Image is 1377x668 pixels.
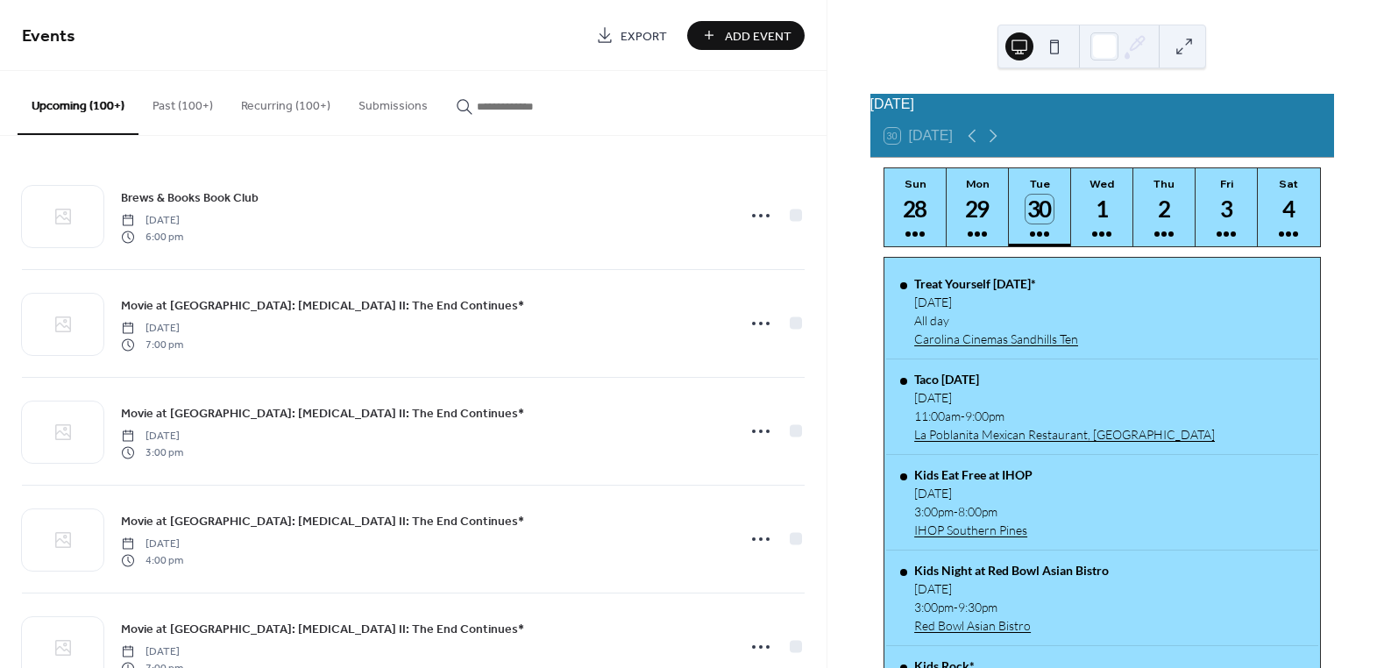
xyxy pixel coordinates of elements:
div: 28 [901,195,930,224]
span: 3:00 pm [121,444,183,460]
a: Carolina Cinemas Sandhills Ten [914,331,1078,346]
div: Fri [1201,177,1253,190]
div: 30 [1026,195,1054,224]
span: 9:00pm [965,409,1004,423]
span: Export [621,27,667,46]
span: [DATE] [121,213,183,229]
span: [DATE] [121,644,183,660]
div: [DATE] [914,295,1078,309]
div: Kids Eat Free at IHOP [914,467,1033,482]
div: Sat [1263,177,1315,190]
button: Tue30 [1009,168,1071,246]
div: [DATE] [870,94,1334,115]
span: 4:00 pm [121,552,183,568]
span: 11:00am [914,409,961,423]
div: 1 [1088,195,1117,224]
button: Thu2 [1133,168,1196,246]
div: 3 [1212,195,1241,224]
span: 3:00pm [914,600,954,615]
a: Movie at [GEOGRAPHIC_DATA]: [MEDICAL_DATA] II: The End Continues* [121,619,524,639]
div: 4 [1274,195,1303,224]
button: Sun28 [884,168,947,246]
button: Past (100+) [138,71,227,133]
span: 6:00 pm [121,229,183,245]
span: - [961,409,965,423]
span: Movie at [GEOGRAPHIC_DATA]: [MEDICAL_DATA] II: The End Continues* [121,405,524,423]
span: Movie at [GEOGRAPHIC_DATA]: [MEDICAL_DATA] II: The End Continues* [121,513,524,531]
a: La Poblanita Mexican Restaurant, [GEOGRAPHIC_DATA] [914,427,1215,442]
span: Events [22,19,75,53]
button: Mon29 [947,168,1009,246]
span: [DATE] [121,429,183,444]
div: [DATE] [914,486,1033,501]
span: [DATE] [121,537,183,552]
div: 2 [1150,195,1179,224]
span: 7:00 pm [121,337,183,352]
div: All day [914,313,1078,328]
button: Submissions [344,71,442,133]
div: [DATE] [914,581,1109,596]
div: Tue [1014,177,1066,190]
div: Sun [890,177,941,190]
span: [DATE] [121,321,183,337]
a: IHOP Southern Pines [914,522,1033,537]
span: 9:30pm [958,600,997,615]
button: Recurring (100+) [227,71,344,133]
span: Movie at [GEOGRAPHIC_DATA]: [MEDICAL_DATA] II: The End Continues* [121,621,524,639]
div: Mon [952,177,1004,190]
div: Kids Night at Red Bowl Asian Bistro [914,563,1109,578]
a: Movie at [GEOGRAPHIC_DATA]: [MEDICAL_DATA] II: The End Continues* [121,511,524,531]
a: Red Bowl Asian Bistro [914,618,1109,633]
span: 3:00pm [914,504,954,519]
div: Wed [1076,177,1128,190]
span: 8:00pm [958,504,997,519]
div: Taco [DATE] [914,372,1215,387]
div: 29 [963,195,992,224]
span: - [954,504,958,519]
a: Movie at [GEOGRAPHIC_DATA]: [MEDICAL_DATA] II: The End Continues* [121,403,524,423]
button: Wed1 [1071,168,1133,246]
button: Upcoming (100+) [18,71,138,135]
span: Movie at [GEOGRAPHIC_DATA]: [MEDICAL_DATA] II: The End Continues* [121,297,524,316]
a: Brews & Books Book Club [121,188,259,208]
span: - [954,600,958,615]
button: Sat4 [1258,168,1320,246]
div: [DATE] [914,390,1215,405]
span: Add Event [725,27,791,46]
button: Add Event [687,21,805,50]
span: Brews & Books Book Club [121,189,259,208]
div: Treat Yourself [DATE]* [914,276,1078,291]
div: Thu [1139,177,1190,190]
a: Export [583,21,680,50]
button: Fri3 [1196,168,1258,246]
a: Movie at [GEOGRAPHIC_DATA]: [MEDICAL_DATA] II: The End Continues* [121,295,524,316]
